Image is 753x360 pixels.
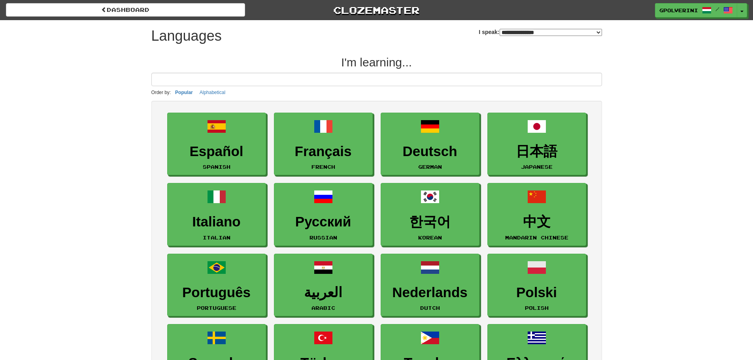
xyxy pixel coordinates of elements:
label: I speak: [479,28,602,36]
h3: Português [172,285,262,300]
h3: Italiano [172,214,262,230]
small: Spanish [203,164,230,170]
h3: Français [278,144,368,159]
a: FrançaisFrench [274,113,373,175]
button: Alphabetical [197,88,228,97]
a: ItalianoItalian [167,183,266,246]
h3: 한국어 [385,214,475,230]
a: PolskiPolish [487,254,586,317]
small: Italian [203,235,230,240]
a: 日本語Japanese [487,113,586,175]
h3: Polski [492,285,582,300]
h3: Nederlands [385,285,475,300]
a: dashboard [6,3,245,17]
small: German [418,164,442,170]
h2: I'm learning... [151,56,602,69]
small: Order by: [151,90,171,95]
small: Japanese [521,164,553,170]
span: / [715,6,719,12]
a: gpolverini / [655,3,737,17]
a: EspañolSpanish [167,113,266,175]
h3: Español [172,144,262,159]
button: Popular [173,88,195,97]
h3: Deutsch [385,144,475,159]
span: gpolverini [659,7,698,14]
small: French [311,164,335,170]
a: DeutschGerman [381,113,479,175]
small: Mandarin Chinese [505,235,568,240]
a: PortuguêsPortuguese [167,254,266,317]
h3: العربية [278,285,368,300]
small: Dutch [420,305,440,311]
a: 한국어Korean [381,183,479,246]
a: العربيةArabic [274,254,373,317]
h3: Русский [278,214,368,230]
select: I speak: [500,29,602,36]
small: Arabic [311,305,335,311]
h3: 中文 [492,214,582,230]
small: Korean [418,235,442,240]
h3: 日本語 [492,144,582,159]
small: Polish [525,305,549,311]
small: Portuguese [197,305,236,311]
a: 中文Mandarin Chinese [487,183,586,246]
a: Clozemaster [257,3,496,17]
h1: Languages [151,28,222,44]
a: РусскийRussian [274,183,373,246]
small: Russian [310,235,337,240]
a: NederlandsDutch [381,254,479,317]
